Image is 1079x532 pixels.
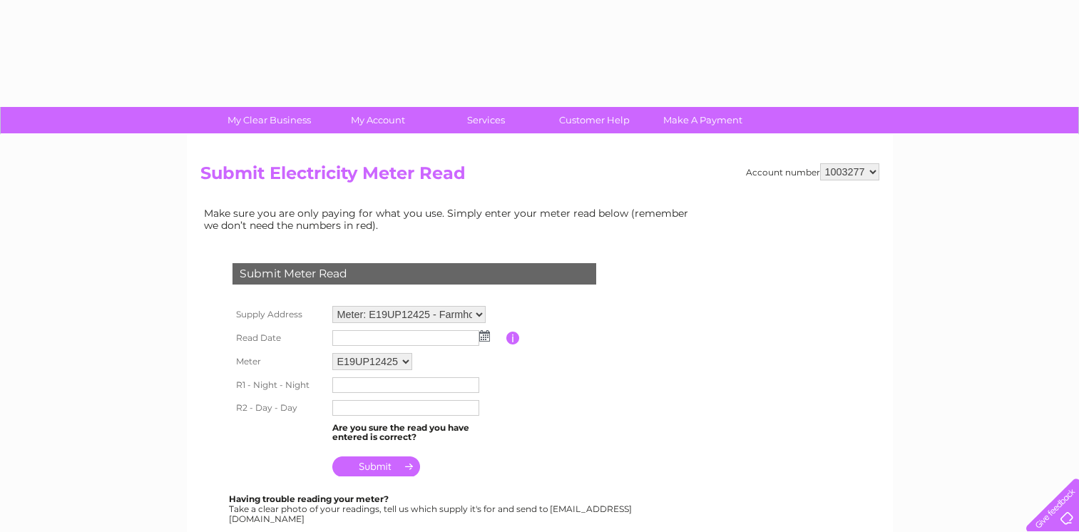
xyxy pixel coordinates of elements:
[229,302,329,327] th: Supply Address
[229,327,329,349] th: Read Date
[479,330,490,342] img: ...
[200,163,879,190] h2: Submit Electricity Meter Read
[332,456,420,476] input: Submit
[200,204,700,234] td: Make sure you are only paying for what you use. Simply enter your meter read below (remember we d...
[229,374,329,397] th: R1 - Night - Night
[644,107,762,133] a: Make A Payment
[232,263,596,285] div: Submit Meter Read
[746,163,879,180] div: Account number
[329,419,506,446] td: Are you sure the read you have entered is correct?
[229,349,329,374] th: Meter
[427,107,545,133] a: Services
[319,107,436,133] a: My Account
[229,397,329,419] th: R2 - Day - Day
[536,107,653,133] a: Customer Help
[506,332,520,344] input: Information
[229,493,389,504] b: Having trouble reading your meter?
[229,494,634,523] div: Take a clear photo of your readings, tell us which supply it's for and send to [EMAIL_ADDRESS][DO...
[210,107,328,133] a: My Clear Business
